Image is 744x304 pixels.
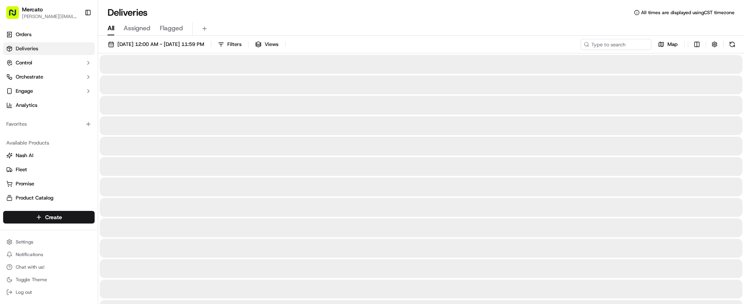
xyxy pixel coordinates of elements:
button: Control [3,57,95,69]
button: Filters [214,39,245,50]
a: Orders [3,28,95,41]
button: Settings [3,236,95,247]
a: Nash AI [6,152,91,159]
span: Log out [16,289,32,295]
a: Product Catalog [6,194,91,201]
button: Fleet [3,163,95,176]
span: Fleet [16,166,27,173]
span: Promise [16,180,34,187]
span: All times are displayed using CST timezone [641,9,735,16]
button: Engage [3,85,95,97]
button: Views [252,39,282,50]
span: Views [265,41,278,48]
span: Settings [16,239,33,245]
button: Toggle Theme [3,274,95,285]
button: Product Catalog [3,192,95,204]
button: [DATE] 12:00 AM - [DATE] 11:59 PM [104,39,208,50]
button: Nash AI [3,149,95,162]
a: Analytics [3,99,95,112]
button: Orchestrate [3,71,95,83]
span: Product Catalog [16,194,53,201]
span: Orders [16,31,31,38]
span: Engage [16,88,33,95]
span: Control [16,59,32,66]
span: Flagged [160,24,183,33]
span: Toggle Theme [16,277,47,283]
span: Assigned [124,24,150,33]
span: Filters [227,41,241,48]
button: Log out [3,287,95,298]
span: [DATE] 12:00 AM - [DATE] 11:59 PM [117,41,204,48]
div: Available Products [3,137,95,149]
a: Fleet [6,166,91,173]
span: Create [45,213,62,221]
button: Map [654,39,681,50]
span: Nash AI [16,152,33,159]
span: Notifications [16,251,43,258]
h1: Deliveries [108,6,148,19]
a: Deliveries [3,42,95,55]
span: Orchestrate [16,73,43,81]
button: Chat with us! [3,262,95,273]
button: Promise [3,178,95,190]
input: Type to search [581,39,651,50]
button: [PERSON_NAME][EMAIL_ADDRESS][PERSON_NAME][DOMAIN_NAME] [22,13,78,20]
span: Map [667,41,678,48]
button: Notifications [3,249,95,260]
span: Deliveries [16,45,38,52]
button: Mercato[PERSON_NAME][EMAIL_ADDRESS][PERSON_NAME][DOMAIN_NAME] [3,3,81,22]
div: Favorites [3,118,95,130]
span: All [108,24,114,33]
span: Chat with us! [16,264,44,270]
button: Refresh [727,39,738,50]
span: Analytics [16,102,37,109]
button: Mercato [22,5,43,13]
button: Create [3,211,95,223]
a: Promise [6,180,91,187]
